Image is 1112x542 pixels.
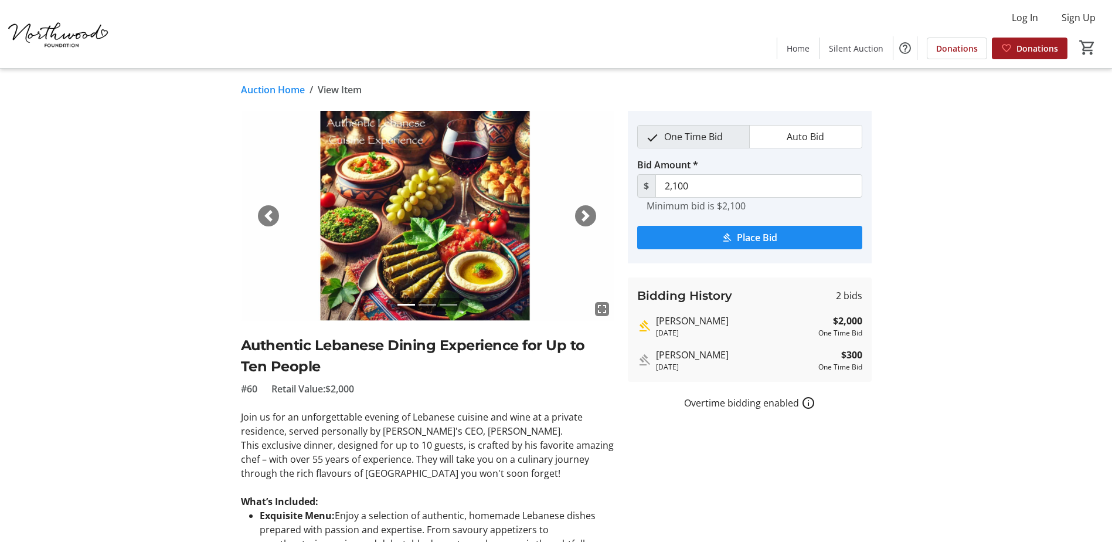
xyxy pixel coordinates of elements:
[637,353,651,367] mat-icon: Outbid
[1077,37,1098,58] button: Cart
[657,126,730,148] span: One Time Bid
[777,38,819,59] a: Home
[241,83,305,97] a: Auction Home
[656,362,814,372] div: [DATE]
[836,289,862,303] span: 2 bids
[992,38,1067,59] a: Donations
[647,200,746,212] tr-hint: Minimum bid is $2,100
[637,319,651,333] mat-icon: Highest bid
[801,396,815,410] a: How overtime bidding works for silent auctions
[241,438,614,480] p: This exclusive dinner, designed for up to 10 guests, is crafted by his favorite amazing chef – wi...
[271,382,354,396] span: Retail Value: $2,000
[637,287,732,304] h3: Bidding History
[818,362,862,372] div: One Time Bid
[637,158,698,172] label: Bid Amount *
[1052,8,1105,27] button: Sign Up
[833,314,862,328] strong: $2,000
[7,5,111,63] img: Northwood Foundation's Logo
[780,126,831,148] span: Auto Bid
[241,495,318,508] strong: What’s Included:
[595,302,609,316] mat-icon: fullscreen
[656,328,814,338] div: [DATE]
[737,231,777,245] span: Place Bid
[241,111,614,321] img: Image
[656,314,814,328] div: [PERSON_NAME]
[927,38,987,59] a: Donations
[241,410,614,438] p: Join us for an unforgettable evening of Lebanese cuisine and wine at a private residence, served ...
[310,83,313,97] span: /
[787,42,810,55] span: Home
[1062,11,1096,25] span: Sign Up
[829,42,883,55] span: Silent Auction
[1016,42,1058,55] span: Donations
[818,328,862,338] div: One Time Bid
[318,83,362,97] span: View Item
[893,36,917,60] button: Help
[628,396,872,410] div: Overtime bidding enabled
[936,42,978,55] span: Donations
[637,174,656,198] span: $
[241,382,257,396] span: #60
[637,226,862,249] button: Place Bid
[841,348,862,362] strong: $300
[241,335,614,377] h2: Authentic Lebanese Dining Experience for Up to Ten People
[1002,8,1048,27] button: Log In
[1012,11,1038,25] span: Log In
[260,509,335,522] strong: Exquisite Menu:
[819,38,893,59] a: Silent Auction
[656,348,814,362] div: [PERSON_NAME]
